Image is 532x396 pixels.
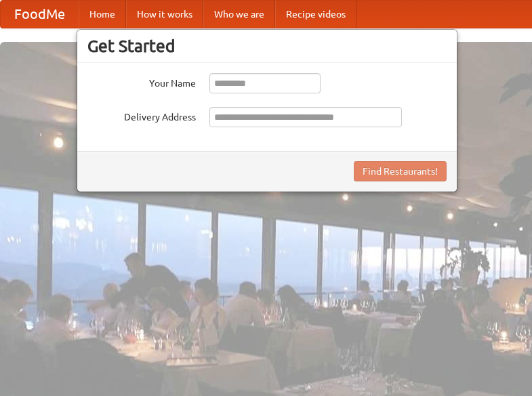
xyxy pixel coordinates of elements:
[87,107,196,124] label: Delivery Address
[354,161,447,181] button: Find Restaurants!
[87,73,196,90] label: Your Name
[275,1,356,28] a: Recipe videos
[203,1,275,28] a: Who we are
[79,1,126,28] a: Home
[87,36,447,56] h3: Get Started
[126,1,203,28] a: How it works
[1,1,79,28] a: FoodMe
